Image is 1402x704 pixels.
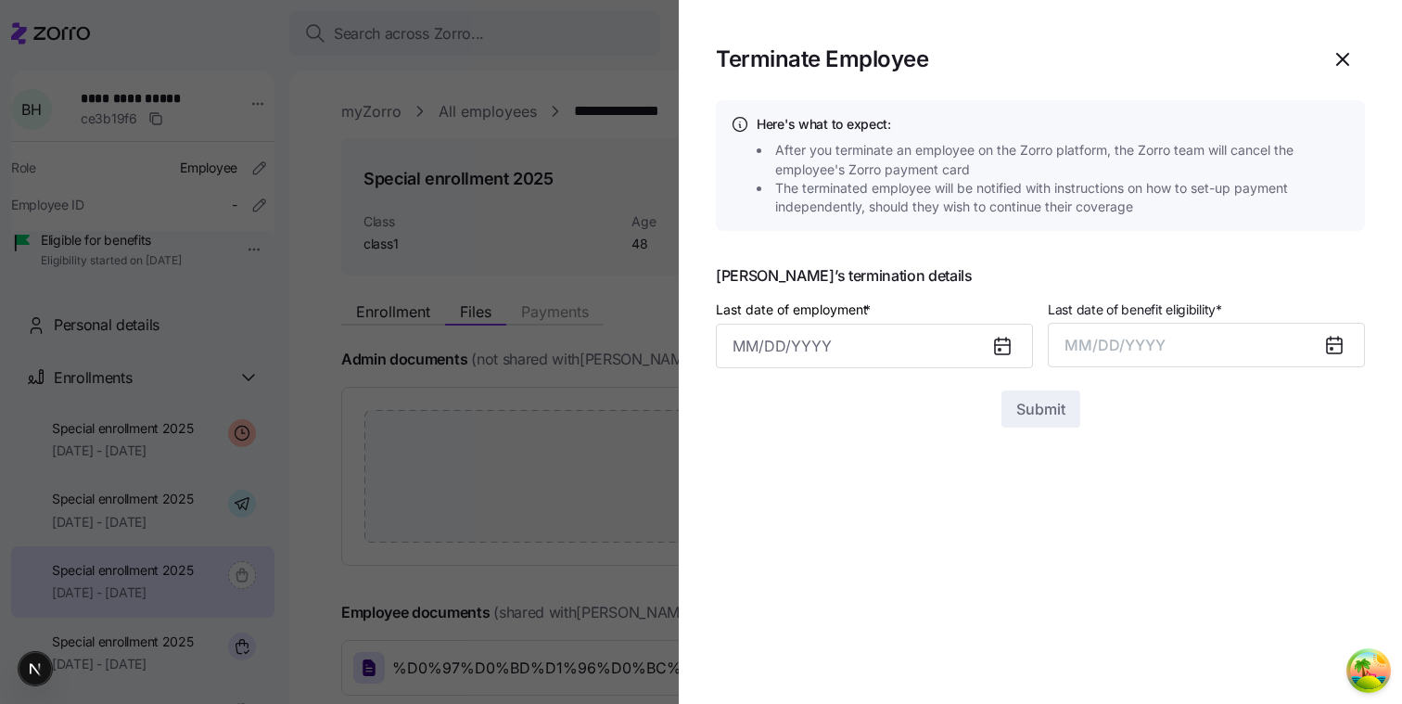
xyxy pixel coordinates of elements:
h1: Terminate Employee [716,45,1306,73]
label: Last date of employment [716,300,874,320]
span: After you terminate an employee on the Zorro platform, the Zorro team will cancel the employee's ... [775,141,1356,179]
button: Open Tanstack query devtools [1350,652,1387,689]
h4: Here's what to expect: [757,115,1350,134]
span: Last date of benefit eligibility * [1048,301,1222,319]
span: [PERSON_NAME]’s termination details [716,268,1365,283]
span: Submit [1016,398,1065,420]
button: MM/DD/YYYY [1048,323,1365,367]
button: Submit [1001,390,1080,428]
input: MM/DD/YYYY [716,324,1033,368]
span: MM/DD/YYYY [1064,336,1166,354]
span: The terminated employee will be notified with instructions on how to set-up payment independently... [775,179,1356,217]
